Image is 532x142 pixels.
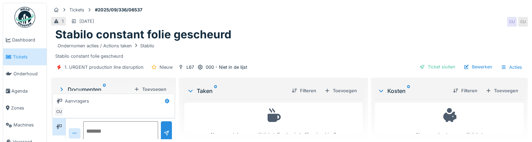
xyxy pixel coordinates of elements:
div: Toevoegen [483,86,521,95]
div: CU [54,107,64,116]
sup: 0 [103,85,106,94]
div: Documenten [58,85,131,94]
img: Badge_color-CXgf-gQk.svg [14,7,35,28]
span: Machines [13,122,44,128]
div: CU [518,17,528,27]
sup: 0 [407,87,410,95]
div: Ticket sluiten [417,62,458,72]
div: 1 [62,18,64,25]
div: [DATE] [79,18,94,25]
div: 1. URGENT production line disruption [65,64,144,70]
sup: 0 [214,87,217,95]
span: Dashboard [12,37,44,43]
div: 000 - Niet in de lijst [206,64,247,70]
strong: #2025/09/336/06537 [92,7,145,13]
div: L67 [186,64,194,70]
h1: Stabilo constant folie gescheurd [55,28,231,41]
div: Kosten [378,87,447,95]
div: Nog geen taken voor dit ticket. Een kopje koffie misschien? [189,106,358,138]
div: Taken [187,87,286,95]
a: Agenda [3,83,47,100]
div: Aanvragers [65,98,89,104]
div: Toevoegen [131,85,169,94]
div: Bewerken [461,62,495,72]
a: Zones [3,100,47,116]
span: Agenda [11,88,44,94]
span: Zones [11,105,44,111]
div: Filteren [289,86,319,95]
div: Tickets [69,7,84,13]
div: Ondernomen acties / Actions taken Stabilo [58,42,154,49]
span: Tickets [13,54,44,60]
a: Tickets [3,48,47,65]
div: Toevoegen [322,86,360,95]
div: Filteren [450,86,480,95]
div: CU [507,17,517,27]
span: Onderhoud [13,70,44,77]
div: Acties [498,62,525,72]
div: Nog geen kosten voor dit ticket [379,106,519,138]
a: Dashboard [3,31,47,48]
div: Nieuw [159,64,173,70]
a: Machines [3,116,47,133]
a: Onderhoud [3,65,47,82]
div: Stabilo constant folie gescheurd [55,41,524,59]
